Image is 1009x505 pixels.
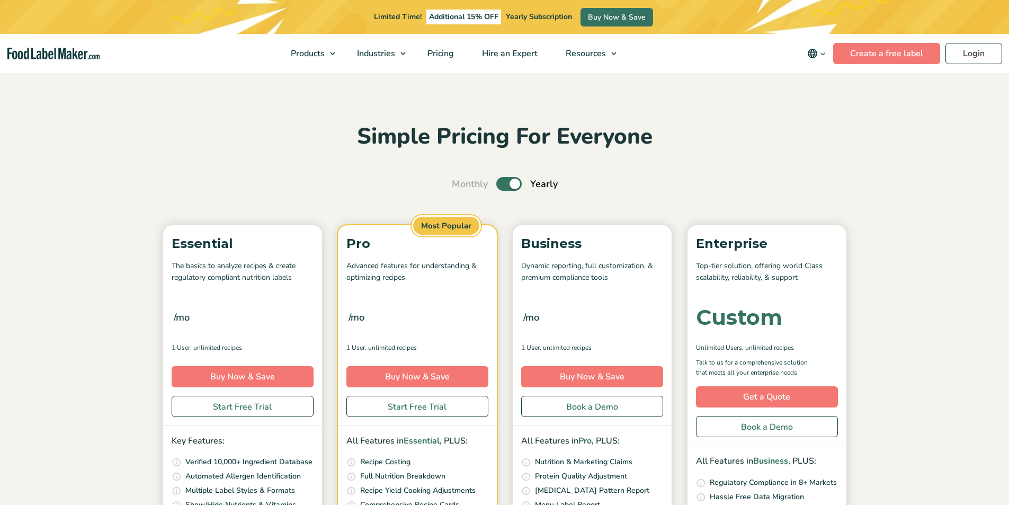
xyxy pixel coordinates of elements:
[346,234,488,254] p: Pro
[540,343,592,352] span: , Unlimited Recipes
[696,260,838,284] p: Top-tier solution, offering world Class scalability, reliability, & support
[277,34,341,73] a: Products
[506,12,572,22] span: Yearly Subscription
[360,456,410,468] p: Recipe Costing
[945,43,1002,64] a: Login
[185,485,295,497] p: Multiple Label Styles & Formats
[424,48,455,59] span: Pricing
[158,122,852,152] h2: Simple Pricing For Everyone
[360,485,476,497] p: Recipe Yield Cooking Adjustments
[414,34,466,73] a: Pricing
[578,435,592,447] span: Pro
[521,234,663,254] p: Business
[696,455,838,468] p: All Features in , PLUS:
[346,343,365,352] span: 1 User
[833,43,940,64] a: Create a free label
[521,343,540,352] span: 1 User
[468,34,549,73] a: Hire an Expert
[753,455,788,467] span: Business
[349,310,364,325] span: /mo
[360,471,445,482] p: Full Nutrition Breakdown
[479,48,539,59] span: Hire an Expert
[426,10,501,24] span: Additional 15% OFF
[496,177,522,191] label: Toggle
[374,12,422,22] span: Limited Time!
[288,48,326,59] span: Products
[696,234,838,254] p: Enterprise
[552,34,622,73] a: Resources
[346,435,488,448] p: All Features in , PLUS:
[521,366,663,387] a: Buy Now & Save
[562,48,607,59] span: Resources
[346,396,488,417] a: Start Free Trial
[365,343,417,352] span: , Unlimited Recipes
[521,435,663,448] p: All Features in , PLUS:
[535,456,632,468] p: Nutrition & Marketing Claims
[185,456,312,468] p: Verified 10,000+ Ingredient Database
[172,234,314,254] p: Essential
[343,34,411,73] a: Industries
[696,386,838,407] a: Get a Quote
[696,307,782,328] div: Custom
[521,260,663,284] p: Dynamic reporting, full customization, & premium compliance tools
[696,343,742,352] span: Unlimited Users
[172,343,190,352] span: 1 User
[185,471,301,482] p: Automated Allergen Identification
[174,310,190,325] span: /mo
[172,396,314,417] a: Start Free Trial
[535,485,649,497] p: [MEDICAL_DATA] Pattern Report
[535,471,627,482] p: Protein Quality Adjustment
[452,177,488,191] span: Monthly
[521,396,663,417] a: Book a Demo
[172,435,314,448] p: Key Features:
[581,8,653,26] a: Buy Now & Save
[523,310,539,325] span: /mo
[710,491,804,503] p: Hassle Free Data Migration
[354,48,396,59] span: Industries
[742,343,794,352] span: , Unlimited Recipes
[172,366,314,387] a: Buy Now & Save
[412,215,481,237] span: Most Popular
[404,435,440,447] span: Essential
[696,416,838,437] a: Book a Demo
[530,177,558,191] span: Yearly
[346,366,488,387] a: Buy Now & Save
[172,260,314,284] p: The basics to analyze recipes & create regulatory compliant nutrition labels
[710,477,837,489] p: Regulatory Compliance in 8+ Markets
[190,343,242,352] span: , Unlimited Recipes
[346,260,488,284] p: Advanced features for understanding & optimizing recipes
[696,358,818,378] p: Talk to us for a comprehensive solution that meets all your enterprise needs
